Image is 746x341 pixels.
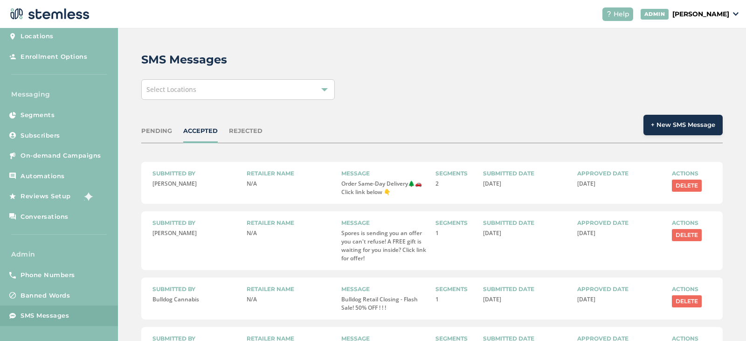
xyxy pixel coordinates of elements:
label: Retailer name [247,285,334,293]
span: Subscribers [21,131,60,140]
p: [PERSON_NAME] [672,9,729,19]
h2: SMS Messages [141,51,227,68]
p: N/A [247,180,334,188]
label: Approved date [577,219,664,227]
p: Spores is sending you an offer you can't refuse! A FREE gift is waiting for you inside? Click lin... [341,229,428,263]
label: Message [341,169,428,178]
p: [PERSON_NAME] [152,229,240,237]
button: Delete [672,295,702,307]
label: Approved date [577,285,664,293]
button: + New SMS Message [643,115,723,135]
p: N/A [247,295,334,304]
label: Submitted by [152,285,240,293]
span: Automations [21,172,65,181]
iframe: Chat Widget [699,296,746,341]
span: Banned Words [21,291,70,300]
div: ADMIN [641,9,669,20]
span: Reviews Setup [21,192,71,201]
p: [DATE] [483,180,570,188]
p: Order Same-Day Delivery🌲🚗 Click link below 👇 [341,180,428,196]
label: Segments [435,285,475,293]
span: Locations [21,32,54,41]
img: icon_down-arrow-small-66adaf34.svg [733,12,739,16]
span: Conversations [21,212,69,222]
div: REJECTED [229,126,262,136]
label: Submitted date [483,219,570,227]
span: SMS Messages [21,311,69,320]
p: N/A [247,229,334,237]
img: icon-help-white-03924b79.svg [606,11,612,17]
label: Submitted date [483,169,570,178]
label: Submitted by [152,219,240,227]
p: [DATE] [577,180,664,188]
label: Approved date [577,169,664,178]
p: 1 [435,295,475,304]
img: logo-dark-0685b13c.svg [7,5,90,23]
label: Segments [435,169,475,178]
label: Actions [672,219,711,227]
span: Phone Numbers [21,271,75,280]
label: Message [341,219,428,227]
label: Retailer name [247,169,334,178]
p: 2 [435,180,475,188]
label: Submitted date [483,285,570,293]
button: Delete [672,229,702,241]
span: + New SMS Message [651,120,715,130]
button: Delete [672,180,702,192]
p: [DATE] [577,295,664,304]
label: Segments [435,219,475,227]
p: Bulldog Retail Closing - Flash Sale! 50% OFF ! ! ! [341,295,428,312]
p: Bulldog Cannabis [152,295,240,304]
p: [DATE] [483,295,570,304]
span: Help [614,9,629,19]
label: Actions [672,285,711,293]
p: [PERSON_NAME] [152,180,240,188]
span: Enrollment Options [21,52,87,62]
p: [DATE] [483,229,570,237]
label: Retailer name [247,219,334,227]
p: 1 [435,229,475,237]
span: Segments [21,111,55,120]
p: [DATE] [577,229,664,237]
div: PENDING [141,126,172,136]
img: glitter-stars-b7820f95.gif [78,187,97,206]
label: Submitted by [152,169,240,178]
div: ACCEPTED [183,126,218,136]
span: Select Locations [146,85,196,94]
label: Message [341,285,428,293]
label: Actions [672,169,711,178]
span: On-demand Campaigns [21,151,101,160]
